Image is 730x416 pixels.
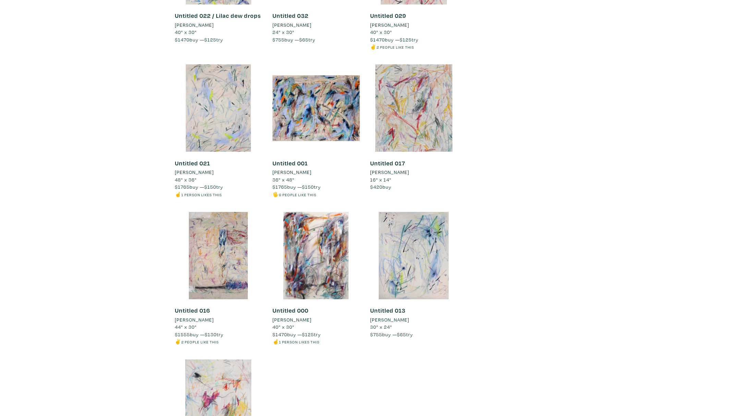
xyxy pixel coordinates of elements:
[272,168,312,176] li: [PERSON_NAME]
[302,184,314,190] span: $150
[175,168,262,176] a: [PERSON_NAME]
[175,316,262,324] a: [PERSON_NAME]
[175,184,223,190] span: buy — try
[175,306,210,314] a: Untitled 016
[370,159,405,167] a: Untitled 017
[370,316,409,324] li: [PERSON_NAME]
[205,331,217,338] span: $130
[175,29,197,35] span: 40" x 30"
[370,331,382,338] span: $755
[175,168,214,176] li: [PERSON_NAME]
[400,36,412,43] span: $125
[370,306,405,314] a: Untitled 013
[272,338,360,345] li: ☝️
[181,339,219,344] small: 2 people like this
[272,316,360,324] a: [PERSON_NAME]
[370,324,392,330] span: 30" x 24"
[175,21,214,29] li: [PERSON_NAME]
[370,21,458,29] a: [PERSON_NAME]
[370,36,418,43] span: buy — try
[175,338,262,345] li: ✌️
[272,159,308,167] a: Untitled 001
[175,324,197,330] span: 44" x 30"
[370,331,413,338] span: buy — try
[370,29,392,35] span: 40" x 30"
[272,168,360,176] a: [PERSON_NAME]
[370,184,391,190] span: buy
[272,324,294,330] span: 40" x 30"
[370,184,382,190] span: $420
[299,36,308,43] span: $65
[272,36,315,43] span: buy — try
[204,36,216,43] span: $125
[175,21,262,29] a: [PERSON_NAME]
[370,168,409,176] li: [PERSON_NAME]
[175,176,197,183] span: 48" x 36"
[377,45,414,50] small: 2 people like this
[370,176,391,183] span: 16" x 14"
[370,43,458,51] li: ✌️
[175,159,210,167] a: Untitled 021
[279,339,319,344] small: 1 person likes this
[272,306,308,314] a: Untitled 000
[370,36,385,43] span: $1470
[272,21,360,29] a: [PERSON_NAME]
[175,331,190,338] span: $1555
[175,331,223,338] span: buy — try
[272,316,312,324] li: [PERSON_NAME]
[370,12,406,20] a: Untitled 029
[370,168,458,176] a: [PERSON_NAME]
[272,331,287,338] span: $1470
[175,12,261,20] a: Untitled 022 / Lilac dew drops
[279,192,316,197] small: 6 people like this
[397,331,406,338] span: $65
[272,12,308,20] a: Untitled 032
[204,184,216,190] span: $150
[272,184,321,190] span: buy — try
[175,36,190,43] span: $1470
[370,316,458,324] a: [PERSON_NAME]
[175,316,214,324] li: [PERSON_NAME]
[272,29,294,35] span: 24" x 30"
[272,191,360,198] li: 🖐️
[272,184,287,190] span: $1765
[272,21,312,29] li: [PERSON_NAME]
[370,21,409,29] li: [PERSON_NAME]
[175,36,223,43] span: buy — try
[175,184,190,190] span: $1765
[272,36,284,43] span: $755
[175,191,262,198] li: ☝️
[302,331,314,338] span: $125
[181,192,222,197] small: 1 person likes this
[272,176,294,183] span: 36" x 48"
[272,331,321,338] span: buy — try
